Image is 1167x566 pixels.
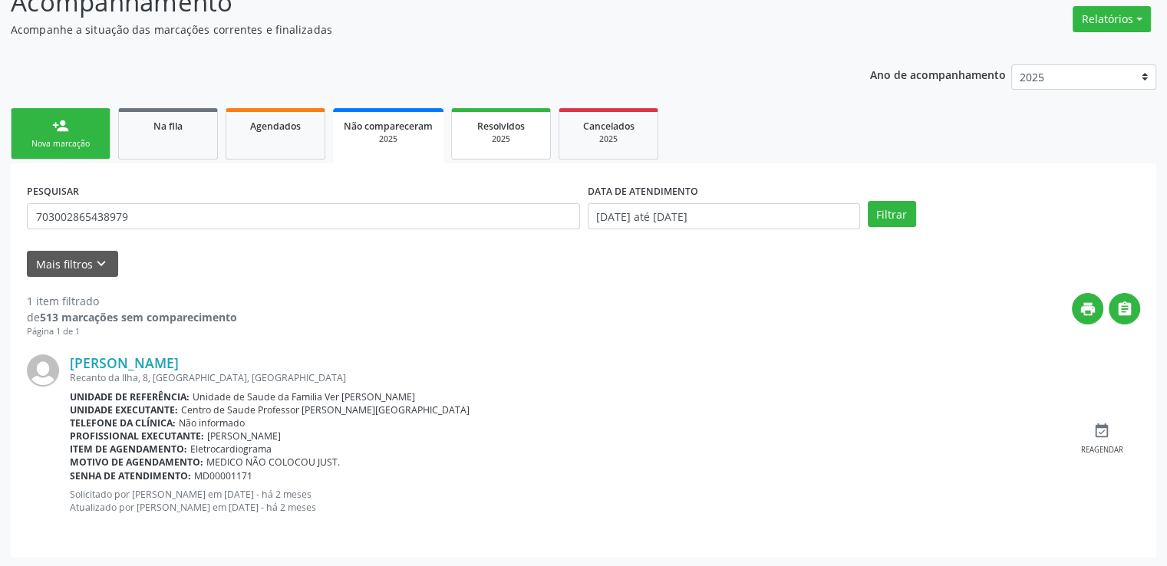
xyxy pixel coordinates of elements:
[27,203,580,229] input: Nome, CNS
[70,469,191,482] b: Senha de atendimento:
[588,203,860,229] input: Selecione um intervalo
[463,133,539,145] div: 2025
[40,310,237,324] strong: 513 marcações sem comparecimento
[70,403,178,416] b: Unidade executante:
[1093,423,1110,439] i: event_available
[193,390,415,403] span: Unidade de Saude da Familia Ver [PERSON_NAME]
[27,309,237,325] div: de
[70,429,204,443] b: Profissional executante:
[179,416,245,429] span: Não informado
[344,133,433,145] div: 2025
[1080,301,1096,318] i: print
[93,255,110,272] i: keyboard_arrow_down
[1073,6,1151,32] button: Relatórios
[70,371,1063,384] div: Recanto da Ilha, 8, [GEOGRAPHIC_DATA], [GEOGRAPHIC_DATA]
[477,120,525,133] span: Resolvidos
[207,429,281,443] span: [PERSON_NAME]
[344,120,433,133] span: Não compareceram
[190,443,272,456] span: Eletrocardiograma
[27,354,59,387] img: img
[70,416,176,429] b: Telefone da clínica:
[206,456,340,469] span: MEDICO NÃO COLOCOU JUST.
[583,120,635,133] span: Cancelados
[70,354,179,371] a: [PERSON_NAME]
[588,179,698,203] label: DATA DE ATENDIMENTO
[870,64,1006,84] p: Ano de acompanhamento
[181,403,470,416] span: Centro de Saude Professor [PERSON_NAME][GEOGRAPHIC_DATA]
[1116,301,1133,318] i: 
[1072,293,1103,324] button: print
[153,120,183,133] span: Na fila
[70,488,1063,514] p: Solicitado por [PERSON_NAME] em [DATE] - há 2 meses Atualizado por [PERSON_NAME] em [DATE] - há 2...
[1081,445,1123,456] div: Reagendar
[250,120,301,133] span: Agendados
[70,443,187,456] b: Item de agendamento:
[868,201,916,227] button: Filtrar
[27,293,237,309] div: 1 item filtrado
[194,469,252,482] span: MD00001171
[70,390,190,403] b: Unidade de referência:
[27,325,237,338] div: Página 1 de 1
[70,456,203,469] b: Motivo de agendamento:
[52,117,69,134] div: person_add
[22,138,99,150] div: Nova marcação
[27,251,118,278] button: Mais filtroskeyboard_arrow_down
[11,21,813,38] p: Acompanhe a situação das marcações correntes e finalizadas
[570,133,647,145] div: 2025
[1109,293,1140,324] button: 
[27,179,79,203] label: PESQUISAR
